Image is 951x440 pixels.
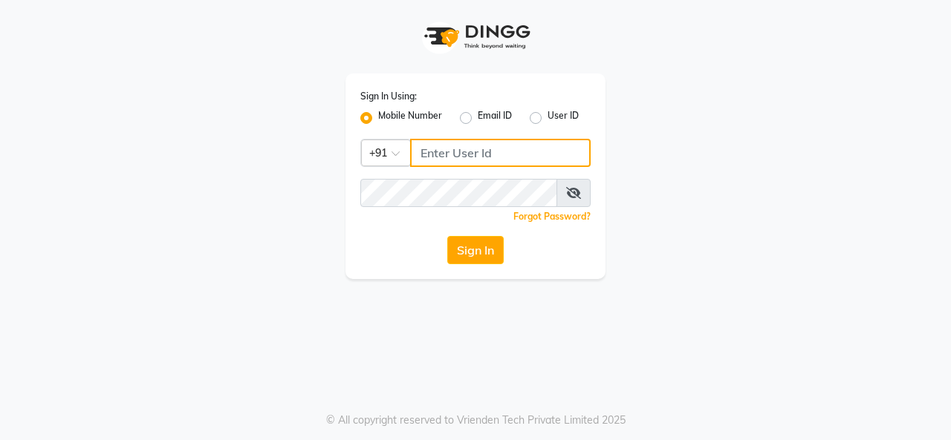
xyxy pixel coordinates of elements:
[360,179,557,207] input: Username
[447,236,504,264] button: Sign In
[548,109,579,127] label: User ID
[360,90,417,103] label: Sign In Using:
[416,15,535,59] img: logo1.svg
[478,109,512,127] label: Email ID
[513,211,591,222] a: Forgot Password?
[378,109,442,127] label: Mobile Number
[410,139,591,167] input: Username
